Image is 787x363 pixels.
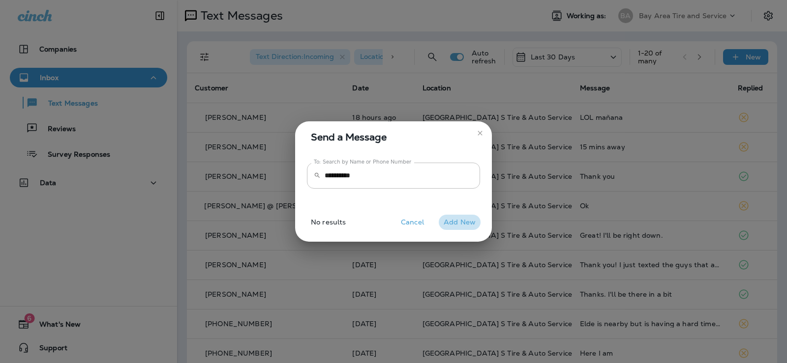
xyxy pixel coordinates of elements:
button: Add New [439,215,481,230]
p: No results [291,218,346,234]
button: Cancel [394,215,431,230]
button: close [472,125,488,141]
span: Send a Message [311,129,480,145]
label: To: Search by Name or Phone Number [314,158,412,166]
